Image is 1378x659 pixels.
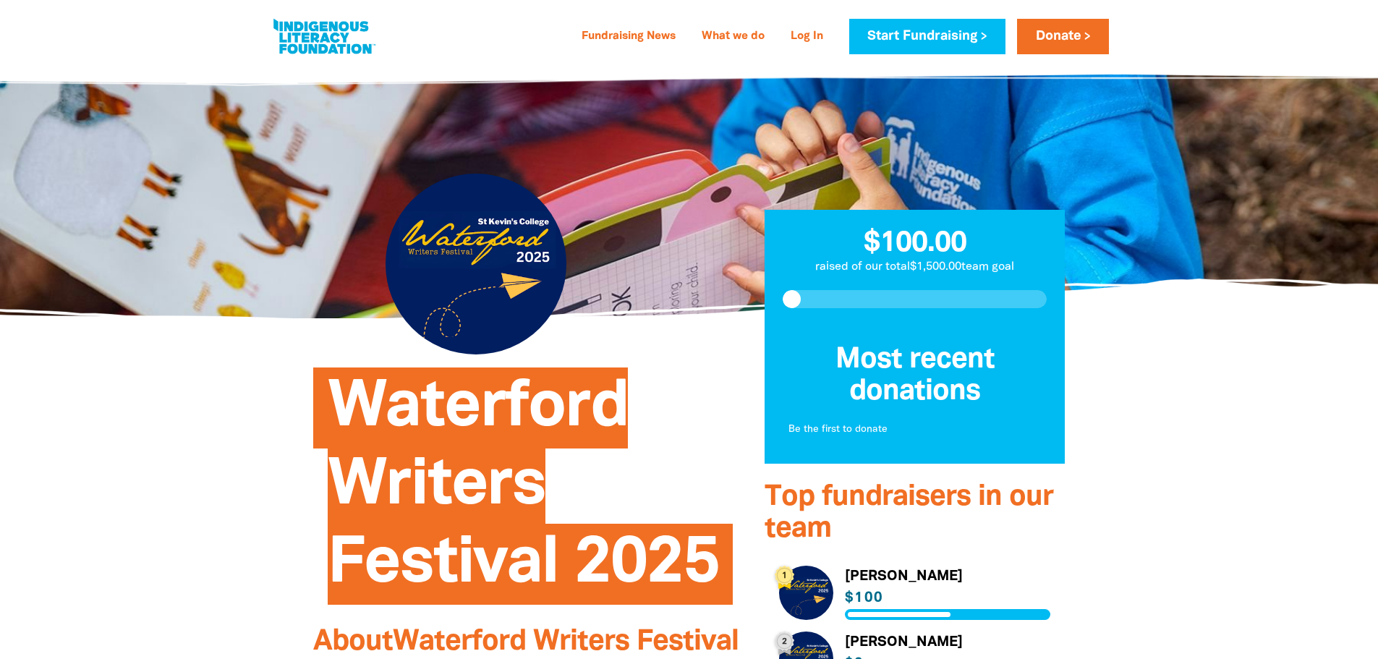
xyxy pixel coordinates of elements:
a: Fundraising News [573,25,684,48]
a: Donate [1017,19,1108,54]
p: raised of our total $1,500.00 team goal [765,258,1066,276]
div: 2 [775,632,794,651]
span: Waterford Writers Festival 2025 [328,378,719,605]
span: $100.00 [864,230,966,257]
a: Log In [782,25,832,48]
div: Paginated content [783,414,1047,446]
a: What we do [693,25,773,48]
div: Donation stream [783,344,1047,446]
p: Be the first to donate [788,422,1042,437]
h3: Most recent donations [783,344,1047,408]
span: Top fundraisers in our team [765,484,1053,543]
a: Start Fundraising [849,19,1005,54]
div: 1 [775,566,794,585]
